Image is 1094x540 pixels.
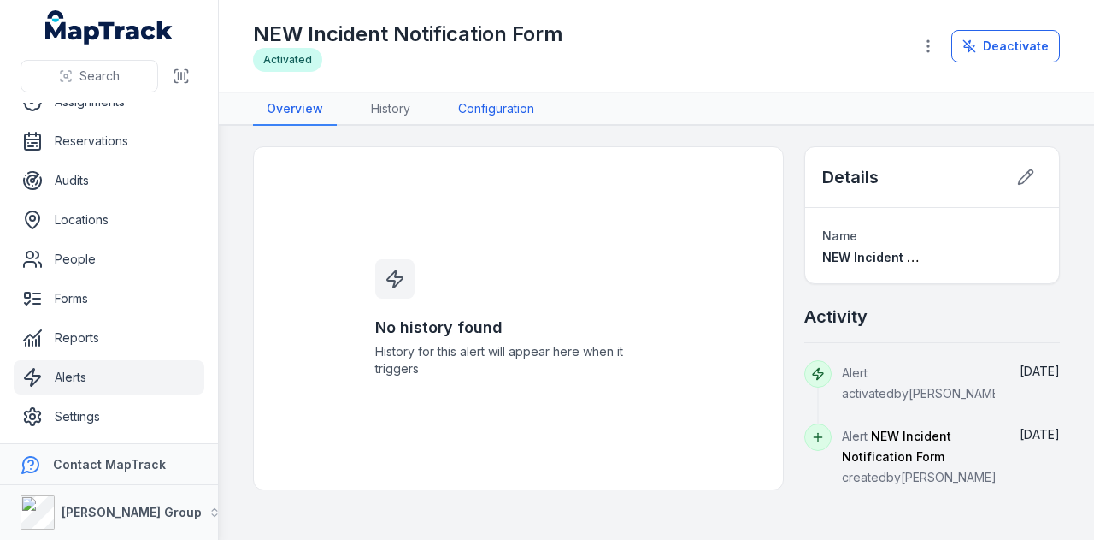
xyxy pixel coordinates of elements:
[14,321,204,355] a: Reports
[375,343,662,377] span: History for this alert will appear here when it triggers
[842,429,997,484] span: Alert created by [PERSON_NAME]
[357,93,424,126] a: History
[1020,364,1060,378] span: [DATE]
[804,305,868,329] h2: Activity
[14,282,204,316] a: Forms
[14,163,204,198] a: Audits
[822,250,1012,264] span: NEW Incident Notification Form
[53,457,166,472] strong: Contact MapTrack
[14,242,204,276] a: People
[951,30,1060,62] button: Deactivate
[253,93,337,126] a: Overview
[444,93,548,126] a: Configuration
[14,124,204,158] a: Reservations
[79,68,120,85] span: Search
[253,48,322,72] div: Activated
[1020,427,1060,442] span: [DATE]
[14,360,204,395] a: Alerts
[45,10,174,45] a: MapTrack
[842,429,951,464] span: NEW Incident Notification Form
[21,60,158,92] button: Search
[14,400,204,434] a: Settings
[822,228,857,243] span: Name
[253,21,563,48] h1: NEW Incident Notification Form
[1020,427,1060,442] time: 14/08/2025, 3:10:36 pm
[62,505,202,519] strong: [PERSON_NAME] Group
[842,365,1004,401] span: Alert activated by [PERSON_NAME]
[822,165,879,189] h2: Details
[14,203,204,237] a: Locations
[375,316,662,340] h3: No history found
[1020,364,1060,378] time: 14/08/2025, 3:11:28 pm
